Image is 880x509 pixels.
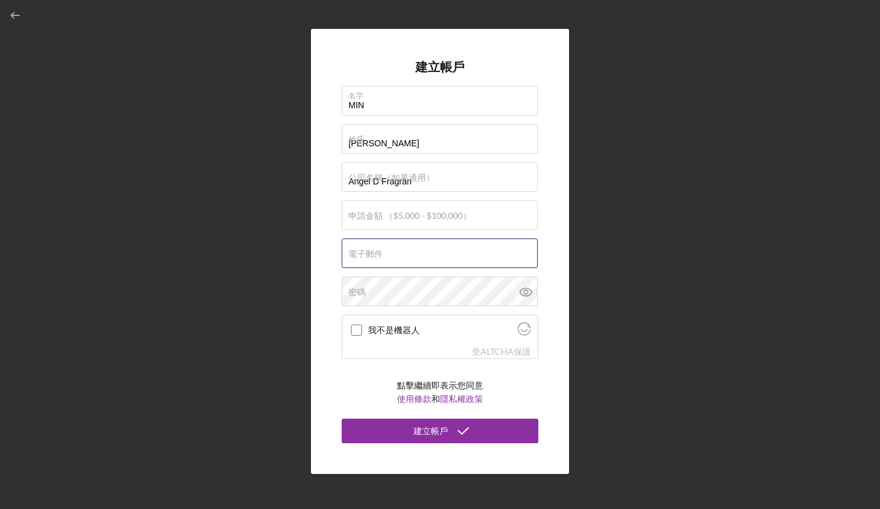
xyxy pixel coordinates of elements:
font: 受 保護 [472,346,531,357]
label: 電子郵件 [348,249,383,259]
label: 公司名稱（如果適用） [348,173,434,183]
a: 隱私權政策 [440,393,483,404]
label: 名字 [348,87,538,100]
label: 姓氏 [348,135,366,144]
div: 建立帳戶 [414,419,448,443]
a: 使用條款 [397,393,431,404]
label: 申請金額 （$5,000 - $100,000） [348,211,471,221]
a: 參觀 Altcha.org [517,327,531,337]
button: 建立帳戶 [342,419,538,443]
p: 點擊繼續即表示您同意 和 [397,379,483,406]
font: 我不是機器人 [368,325,420,335]
label: 密碼 [348,287,366,297]
a: 參觀 Altcha.org [481,346,514,357]
h4: 建立帳戶 [415,60,465,74]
